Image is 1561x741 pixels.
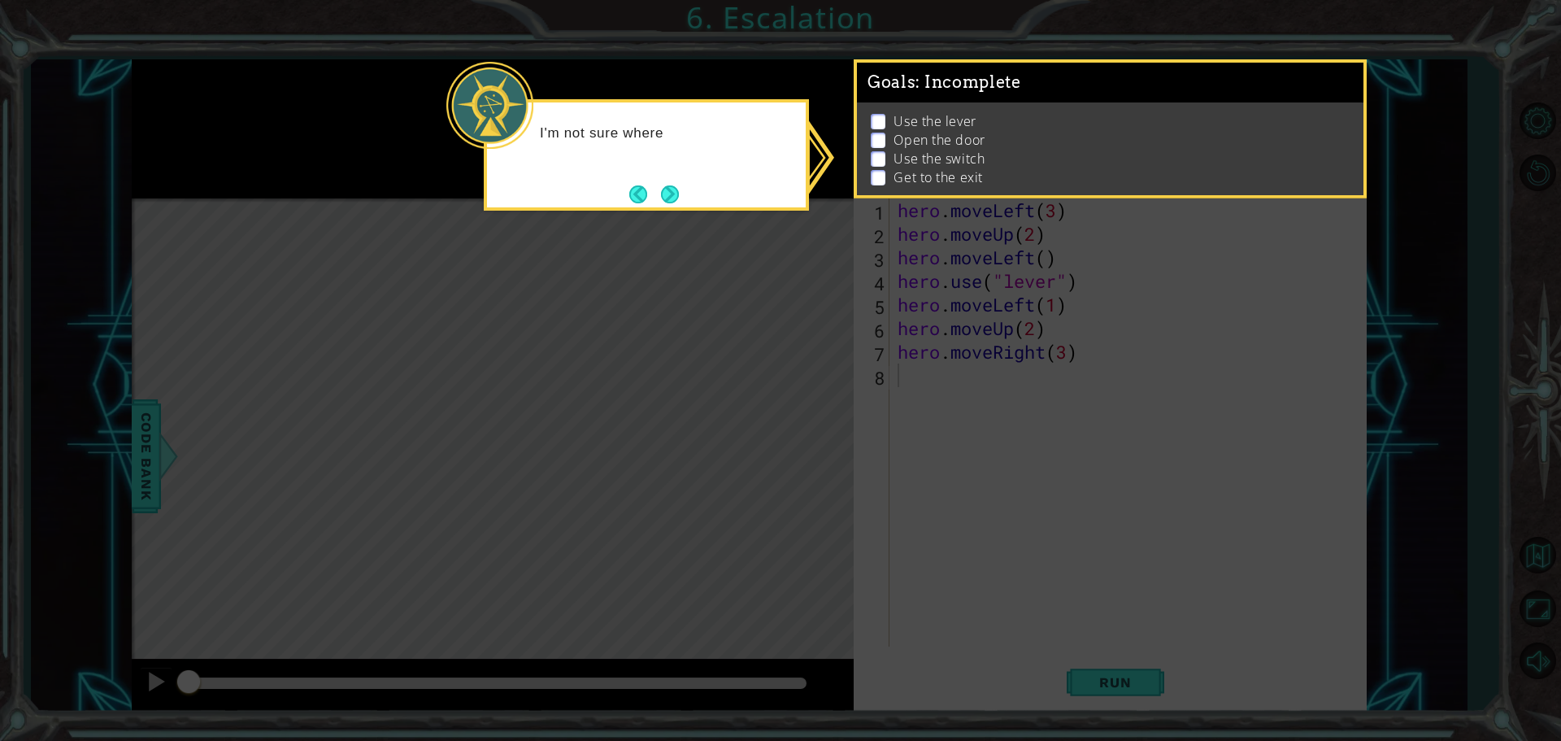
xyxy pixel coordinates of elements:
[894,131,985,149] p: Open the door
[540,124,794,142] p: I'm not sure where
[867,72,1021,93] span: Goals
[915,72,1020,92] span: : Incomplete
[894,168,982,186] p: Get to the exit
[894,150,985,168] p: Use the switch
[661,185,679,203] button: Next
[629,185,661,203] button: Back
[894,112,976,130] p: Use the lever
